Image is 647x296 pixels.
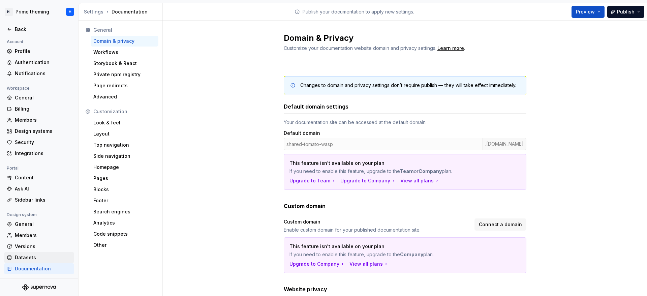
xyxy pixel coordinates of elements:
div: Account [4,38,26,46]
div: Back [15,26,71,33]
a: Page redirects [91,80,158,91]
div: Enable custom domain for your published documentation site. [284,227,470,233]
p: If you need to enable this feature, upgrade to the or plan. [289,168,473,175]
div: H [69,9,71,14]
a: Analytics [91,217,158,228]
button: HIPrime themingH [1,4,77,19]
a: Security [4,137,74,148]
div: Private npm registry [93,71,156,78]
div: Members [15,232,71,239]
span: Preview [576,8,595,15]
div: Design system [4,211,39,219]
div: Pages [93,175,156,182]
div: Versions [15,243,71,250]
div: Authentication [15,59,71,66]
div: Documentation [15,265,71,272]
button: Connect a domain [474,218,526,231]
h2: Domain & Privacy [284,33,518,43]
div: Prime theming [16,8,49,15]
button: View all plans [349,261,389,267]
div: Code snippets [93,231,156,237]
div: Layout [93,130,156,137]
div: Your documentation site can be accessed at the default domain. [284,119,526,126]
a: Billing [4,103,74,114]
div: Documentation [84,8,160,15]
div: Custom domain [284,218,470,225]
div: Portal [4,164,21,172]
h3: Website privacy [284,285,327,293]
a: Documentation [4,263,74,274]
a: Code snippets [91,229,158,239]
div: Search engines [93,208,156,215]
a: Top navigation [91,140,158,150]
a: Blocks [91,184,158,195]
strong: Company [400,251,423,257]
div: Sidebar links [15,197,71,203]
svg: Supernova Logo [22,284,56,291]
span: Connect a domain [479,221,522,228]
strong: Team [400,168,414,174]
div: Blocks [93,186,156,193]
a: Domain & privacy [91,36,158,47]
a: Advanced [91,91,158,102]
div: View all plans [400,177,440,184]
div: General [15,94,71,101]
div: Other [93,242,156,248]
p: This feature isn't available on your plan [289,243,473,250]
a: General [4,92,74,103]
h3: Default domain settings [284,102,348,111]
div: Profile [15,48,71,55]
div: Footer [93,197,156,204]
div: Domain & privacy [93,38,156,45]
p: This feature isn't available on your plan [289,160,473,167]
label: Default domain [284,130,320,137]
div: Customization [93,108,156,115]
h3: Custom domain [284,202,326,210]
div: Integrations [15,150,71,157]
div: Members [15,117,71,123]
a: Other [91,240,158,250]
strong: Company [419,168,442,174]
div: Security [15,139,71,146]
a: Homepage [91,162,158,173]
div: Changes to domain and privacy settings don’t require publish — they will take effect immediately. [300,82,516,89]
span: . [436,46,465,51]
div: General [93,27,156,33]
p: If you need to enable this feature, upgrade to the plan. [289,251,473,258]
a: Datasets [4,252,74,263]
div: Side navigation [93,153,156,159]
span: Customize your documentation website domain and privacy settings. [284,45,436,51]
div: Ask AI [15,185,71,192]
a: Members [4,230,74,241]
div: Top navigation [93,142,156,148]
a: Sidebar links [4,195,74,205]
div: Content [15,174,71,181]
a: Layout [91,128,158,139]
a: Storybook & React [91,58,158,69]
a: Design systems [4,126,74,137]
a: Footer [91,195,158,206]
p: Publish your documentation to apply new settings. [303,8,414,15]
div: HI [5,8,13,16]
div: Look & feel [93,119,156,126]
div: Datasets [15,254,71,261]
a: Look & feel [91,117,158,128]
div: Upgrade to Team [289,177,336,184]
button: Publish [607,6,644,18]
button: Upgrade to Company [289,261,345,267]
a: Ask AI [4,183,74,194]
a: Workflows [91,47,158,58]
div: General [15,221,71,228]
div: Notifications [15,70,71,77]
a: Back [4,24,74,35]
div: Upgrade to Company [340,177,396,184]
div: Analytics [93,219,156,226]
a: Private npm registry [91,69,158,80]
a: Versions [4,241,74,252]
a: Learn more [437,45,464,52]
div: Workflows [93,49,156,56]
a: Integrations [4,148,74,159]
